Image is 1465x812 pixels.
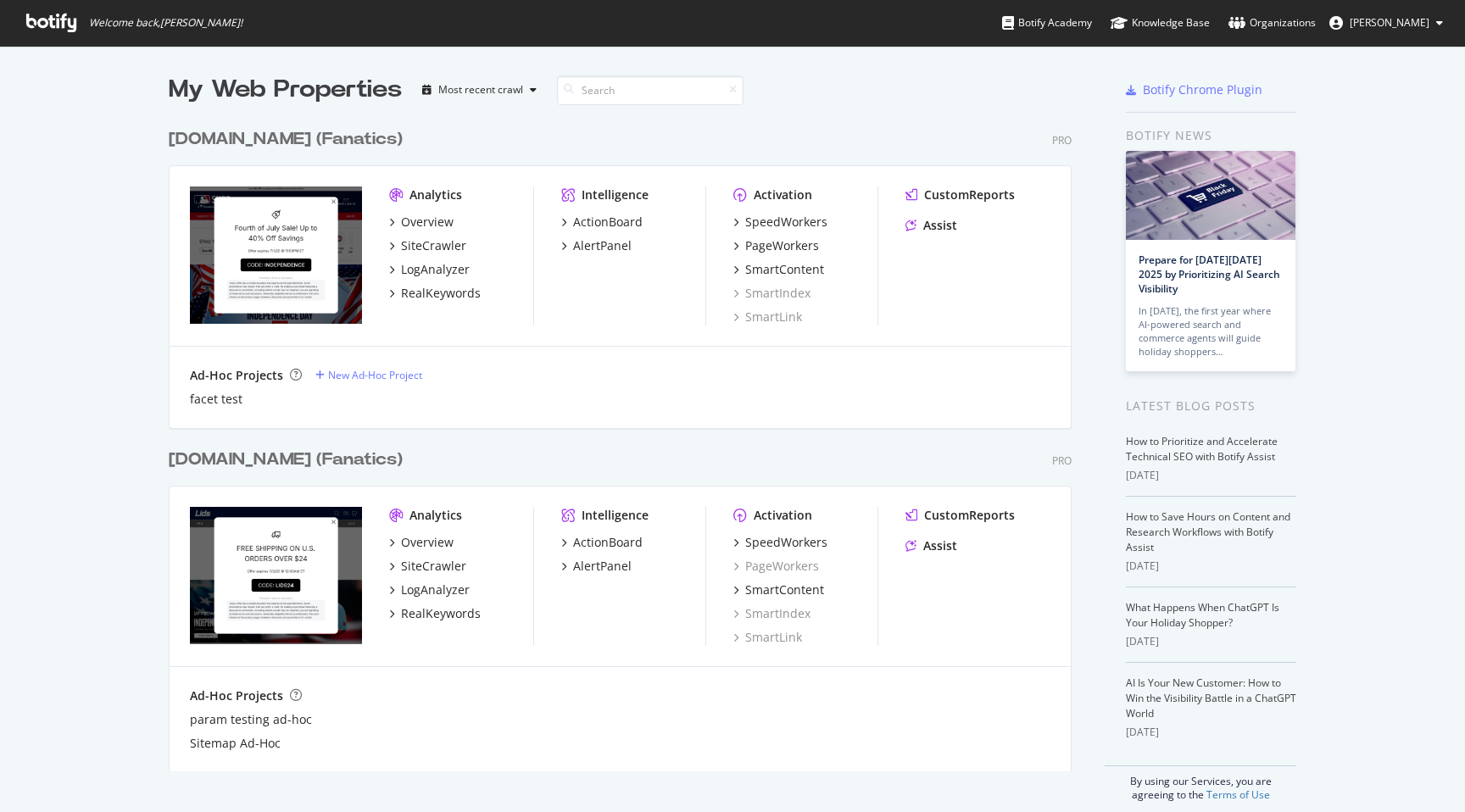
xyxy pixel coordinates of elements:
div: Analytics [409,186,462,203]
div: SiteCrawler [401,558,466,575]
img: MLBshop.com [190,186,362,324]
a: AI Is Your New Customer: How to Win the Visibility Battle in a ChatGPT World [1126,676,1296,720]
div: CustomReports [924,186,1015,203]
div: Assist [923,537,957,554]
div: Botify Chrome Plugin [1143,81,1262,98]
a: SmartContent [733,581,824,598]
div: RealKeywords [401,605,481,622]
div: SpeedWorkers [745,534,827,551]
span: Leon Krishnayana [1350,15,1429,30]
a: SmartIndex [733,285,810,302]
div: LogAnalyzer [401,581,470,598]
a: ActionBoard [561,214,643,231]
a: LogAnalyzer [389,581,470,598]
span: Welcome back, [PERSON_NAME] ! [89,16,242,30]
div: RealKeywords [401,285,481,302]
a: LogAnalyzer [389,261,470,278]
div: SpeedWorkers [745,214,827,231]
a: What Happens When ChatGPT Is Your Holiday Shopper? [1126,600,1279,630]
button: Most recent crawl [415,76,543,103]
a: SmartLink [733,629,802,646]
div: ActionBoard [573,534,643,551]
div: Pro [1052,133,1072,147]
div: Pro [1052,453,1072,468]
a: PageWorkers [733,558,819,575]
a: CustomReports [905,186,1015,203]
a: Prepare for [DATE][DATE] 2025 by Prioritizing AI Search Visibility [1139,253,1280,296]
div: Most recent crawl [438,85,523,95]
a: SmartContent [733,261,824,278]
div: [DATE] [1126,468,1296,483]
div: PageWorkers [745,237,819,254]
a: SmartIndex [733,605,810,622]
div: [DOMAIN_NAME] (Fanatics) [169,127,403,152]
a: SiteCrawler [389,237,466,254]
div: Organizations [1228,14,1316,31]
a: New Ad-Hoc Project [315,368,422,382]
img: Prepare for Black Friday 2025 by Prioritizing AI Search Visibility [1126,151,1295,240]
input: Search [557,75,744,105]
div: AlertPanel [573,237,632,254]
div: [DATE] [1126,634,1296,649]
a: SmartLink [733,309,802,325]
a: Terms of Use [1206,787,1270,802]
a: How to Prioritize and Accelerate Technical SEO with Botify Assist [1126,434,1278,464]
div: SmartContent [745,581,824,598]
a: PageWorkers [733,237,819,254]
div: ActionBoard [573,214,643,231]
img: Lids.com (Fanatics) [190,507,362,644]
a: How to Save Hours on Content and Research Workflows with Botify Assist [1126,509,1290,554]
div: Overview [401,534,454,551]
div: SmartContent [745,261,824,278]
a: Sitemap Ad-Hoc [190,735,281,752]
div: Intelligence [582,507,649,524]
a: AlertPanel [561,558,632,575]
div: In [DATE], the first year where AI-powered search and commerce agents will guide holiday shoppers… [1139,304,1283,359]
a: Assist [905,537,957,554]
div: AlertPanel [573,558,632,575]
div: Ad-Hoc Projects [190,367,283,384]
a: RealKeywords [389,285,481,302]
div: [DATE] [1126,725,1296,740]
a: RealKeywords [389,605,481,622]
button: [PERSON_NAME] [1316,9,1457,36]
a: param testing ad-hoc [190,711,312,728]
div: By using our Services, you are agreeing to the [1105,765,1296,802]
div: [DOMAIN_NAME] (Fanatics) [169,448,403,472]
a: CustomReports [905,507,1015,524]
div: Analytics [409,507,462,524]
div: Botify Academy [1002,14,1092,31]
div: Latest Blog Posts [1126,397,1296,415]
a: Overview [389,534,454,551]
div: Intelligence [582,186,649,203]
div: grid [169,107,1085,771]
a: SpeedWorkers [733,534,827,551]
div: Ad-Hoc Projects [190,687,283,704]
a: SpeedWorkers [733,214,827,231]
a: [DOMAIN_NAME] (Fanatics) [169,127,409,152]
div: SiteCrawler [401,237,466,254]
a: Assist [905,217,957,234]
a: Botify Chrome Plugin [1126,81,1262,98]
div: Overview [401,214,454,231]
div: [DATE] [1126,559,1296,574]
div: CustomReports [924,507,1015,524]
a: SiteCrawler [389,558,466,575]
a: Overview [389,214,454,231]
div: Activation [754,507,812,524]
div: My Web Properties [169,73,402,107]
a: ActionBoard [561,534,643,551]
a: facet test [190,391,242,408]
div: Assist [923,217,957,234]
a: AlertPanel [561,237,632,254]
a: [DOMAIN_NAME] (Fanatics) [169,448,409,472]
div: Botify news [1126,126,1296,145]
div: Knowledge Base [1111,14,1210,31]
div: LogAnalyzer [401,261,470,278]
